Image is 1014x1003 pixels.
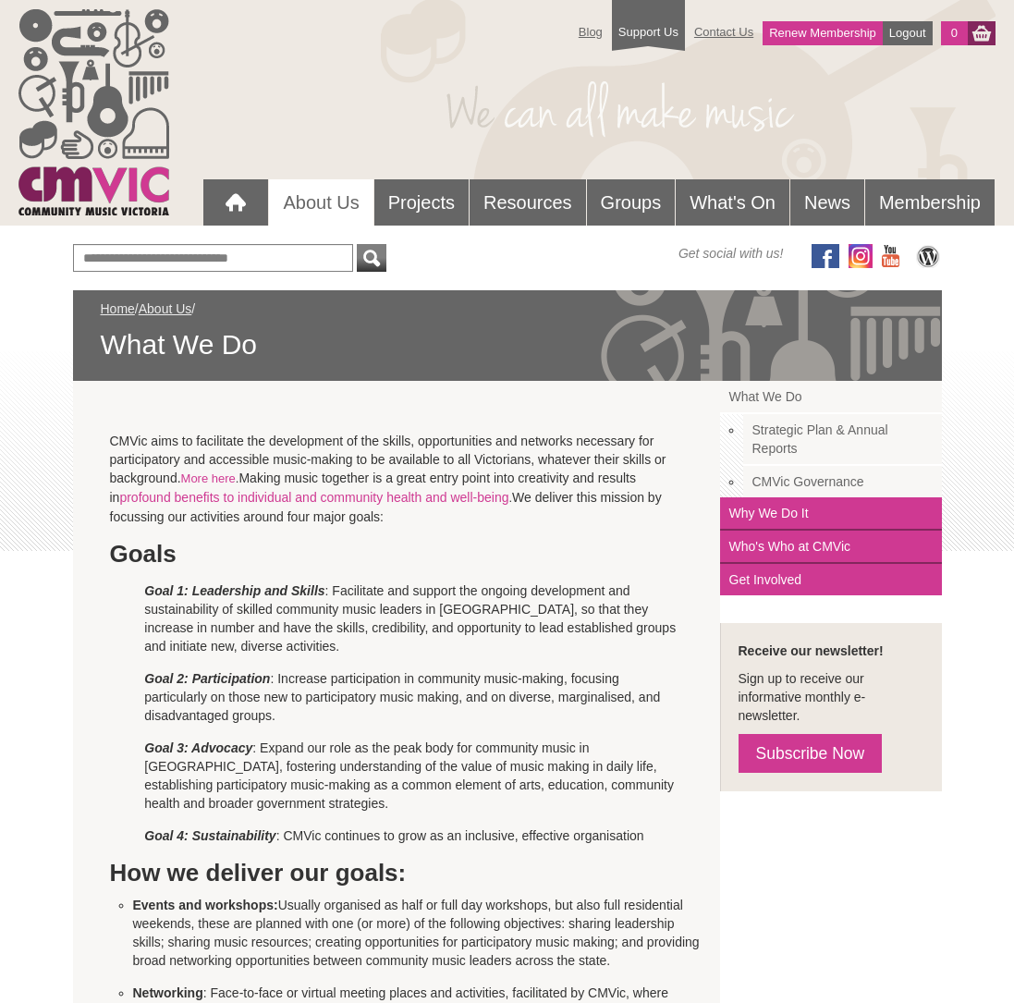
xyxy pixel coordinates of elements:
[110,859,683,887] h2: How we deliver our goals:
[133,898,278,912] strong: Events and workshops:
[119,490,508,505] a: profound benefits to individual and community health and well-being
[110,432,683,526] p: CMVic aims to facilitate the development of the skills, opportunities and networks necessary for ...
[865,179,995,226] a: Membership
[763,21,883,45] a: Renew Membership
[144,669,682,725] p: : Increase participation in community music-making, focusing particularly on those new to partici...
[470,179,586,226] a: Resources
[374,179,469,226] a: Projects
[181,471,236,485] a: More here
[236,471,239,485] span: .
[110,540,683,568] h2: Goals
[739,734,883,773] a: Subscribe Now
[849,244,873,268] img: icon-instagram.png
[883,21,933,45] a: Logout
[720,381,942,414] a: What We Do
[139,301,192,316] a: About Us
[144,581,682,655] p: : Facilitate and support the ongoing development and sustainability of skilled community music le...
[587,179,676,226] a: Groups
[743,414,942,466] a: Strategic Plan & Annual Reports
[144,583,324,598] em: Goal 1: Leadership and Skills
[144,740,252,755] em: Goal 3: Advocacy
[133,985,203,1000] strong: Networking
[18,9,169,215] img: cmvic_logo.png
[678,244,784,263] span: Get social with us!
[739,643,884,658] strong: Receive our newsletter!
[720,497,942,531] a: Why We Do It
[508,491,512,505] span: .
[739,669,923,725] p: Sign up to receive our informative monthly e-newsletter.
[569,16,612,48] a: Blog
[144,826,682,845] p: : CMVic continues to grow as an inclusive, effective organisation
[720,531,942,564] a: Who's Who at CMVic
[941,21,968,45] a: 0
[133,896,706,970] li: Usually organised as half or full day workshops, but also full residential weekends, these are pl...
[101,301,135,316] a: Home
[101,300,914,362] div: / /
[790,179,864,226] a: News
[144,828,275,843] em: Goal 4: Sustainability
[743,466,942,497] a: CMVic Governance
[676,179,789,226] a: What's On
[914,244,942,268] img: CMVic Blog
[269,179,373,226] a: About Us
[101,327,914,362] span: What We Do
[685,16,763,48] a: Contact Us
[144,739,682,813] p: : Expand our role as the peak body for community music in [GEOGRAPHIC_DATA], fostering understand...
[720,564,942,595] a: Get Involved
[144,671,270,686] em: Goal 2: Participation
